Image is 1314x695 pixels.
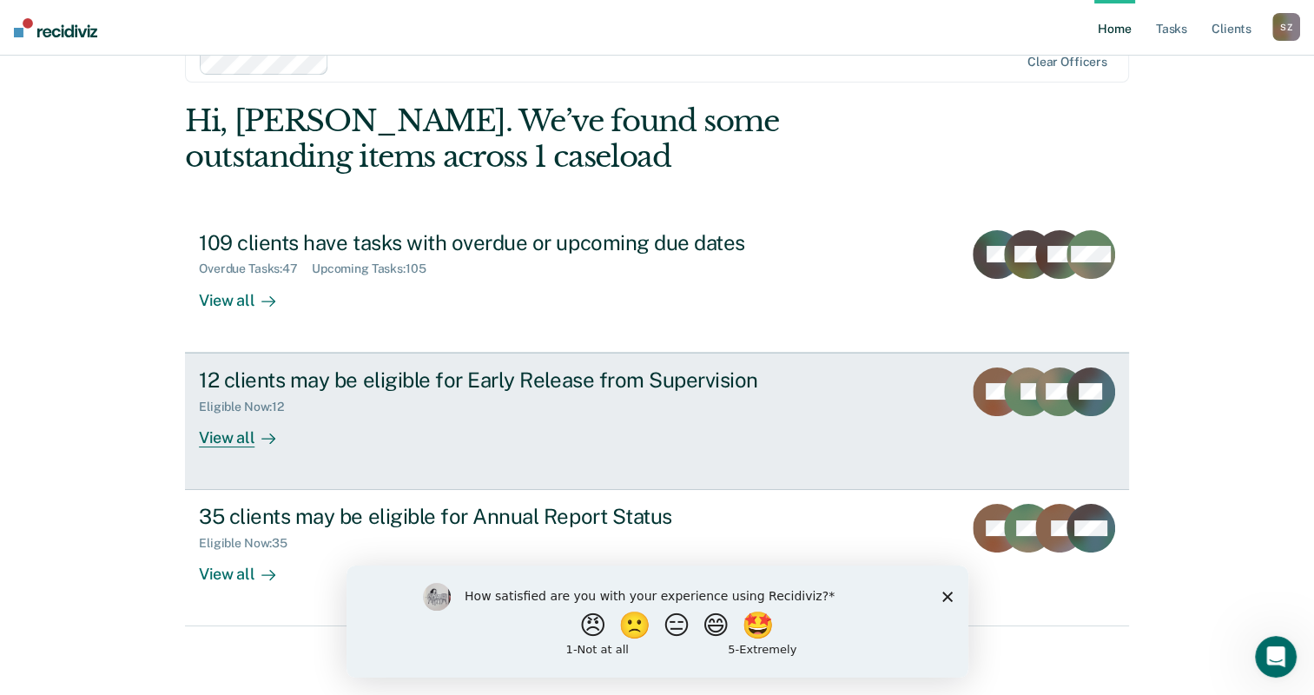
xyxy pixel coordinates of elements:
[185,490,1129,626] a: 35 clients may be eligible for Annual Report StatusEligible Now:35View all
[199,367,809,393] div: 12 clients may be eligible for Early Release from Supervision
[199,536,301,551] div: Eligible Now : 35
[1255,636,1297,678] iframe: Intercom live chat
[199,400,298,414] div: Eligible Now : 12
[199,276,296,310] div: View all
[199,261,312,276] div: Overdue Tasks : 47
[1027,55,1107,69] div: Clear officers
[14,18,97,37] img: Recidiviz
[199,230,809,255] div: 109 clients have tasks with overdue or upcoming due dates
[347,566,968,678] iframe: Survey by Kim from Recidiviz
[185,103,940,175] div: Hi, [PERSON_NAME]. We’ve found some outstanding items across 1 caseload
[199,504,809,529] div: 35 clients may be eligible for Annual Report Status
[185,353,1129,490] a: 12 clients may be eligible for Early Release from SupervisionEligible Now:12View all
[1272,13,1300,41] button: SZ
[1272,13,1300,41] div: S Z
[199,414,296,447] div: View all
[199,551,296,585] div: View all
[185,216,1129,353] a: 109 clients have tasks with overdue or upcoming due datesOverdue Tasks:47Upcoming Tasks:105View all
[312,261,440,276] div: Upcoming Tasks : 105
